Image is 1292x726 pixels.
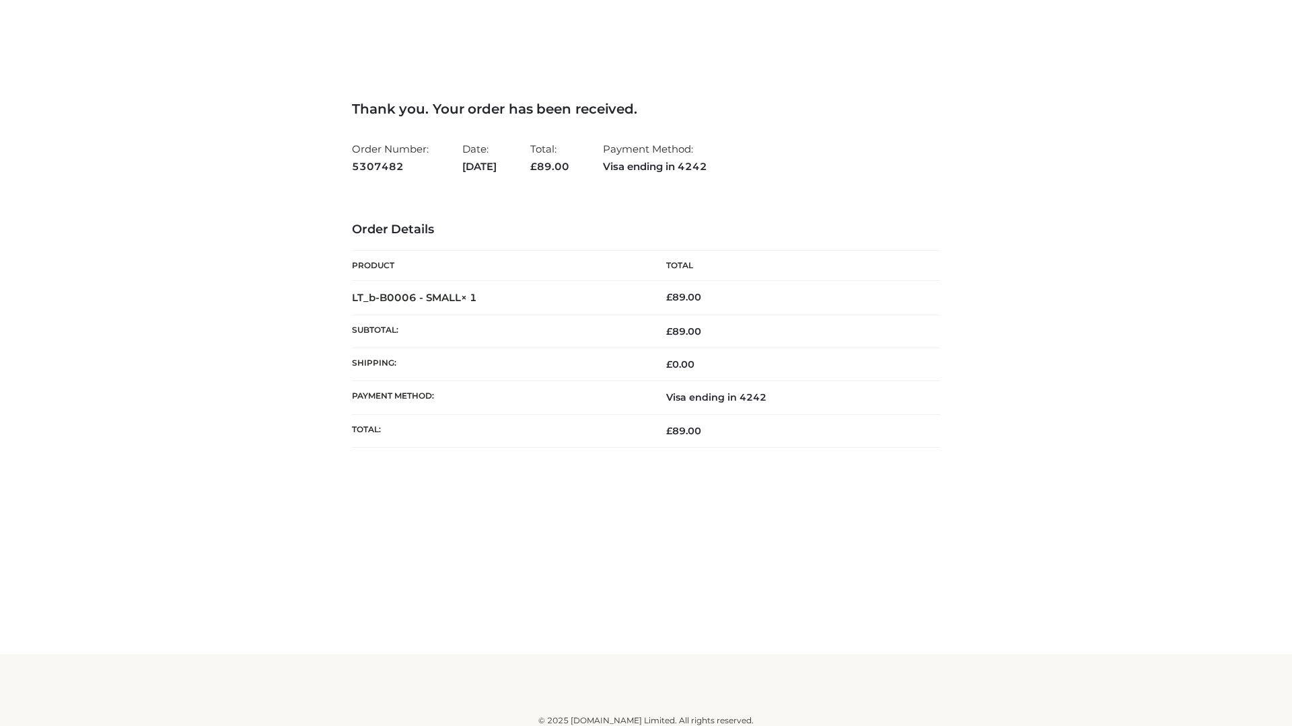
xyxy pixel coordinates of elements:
bdi: 0.00 [666,358,694,370]
th: Shipping: [352,348,646,381]
h3: Order Details [352,223,940,237]
bdi: 89.00 [666,291,701,303]
strong: × 1 [461,291,477,304]
span: £ [666,325,672,337]
span: 89.00 [666,425,701,437]
th: Subtotal: [352,315,646,348]
th: Product [352,251,646,281]
strong: 5307482 [352,158,429,175]
span: 89.00 [530,160,569,173]
h3: Thank you. Your order has been received. [352,101,940,117]
strong: Visa ending in 4242 [603,158,707,175]
strong: LT_b-B0006 - SMALL [352,291,477,304]
span: £ [666,291,672,303]
td: Visa ending in 4242 [646,381,940,414]
span: £ [666,425,672,437]
th: Total [646,251,940,281]
span: £ [666,358,672,370]
li: Total: [530,137,569,178]
span: £ [530,160,537,173]
strong: [DATE] [462,158,497,175]
li: Order Number: [352,137,429,178]
span: 89.00 [666,325,701,337]
li: Payment Method: [603,137,707,178]
li: Date: [462,137,497,178]
th: Payment method: [352,381,646,414]
th: Total: [352,414,646,447]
